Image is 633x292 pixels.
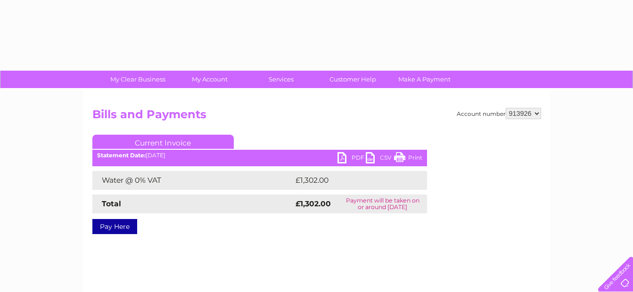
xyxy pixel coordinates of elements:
[394,152,422,166] a: Print
[296,199,331,208] strong: £1,302.00
[92,171,293,190] td: Water @ 0% VAT
[102,199,121,208] strong: Total
[457,108,541,119] div: Account number
[386,71,463,88] a: Make A Payment
[338,195,427,213] td: Payment will be taken on or around [DATE]
[293,171,412,190] td: £1,302.00
[97,152,146,159] b: Statement Date:
[337,152,366,166] a: PDF
[171,71,248,88] a: My Account
[92,135,234,149] a: Current Invoice
[92,152,427,159] div: [DATE]
[242,71,320,88] a: Services
[99,71,177,88] a: My Clear Business
[314,71,392,88] a: Customer Help
[366,152,394,166] a: CSV
[92,108,541,126] h2: Bills and Payments
[92,219,137,234] a: Pay Here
